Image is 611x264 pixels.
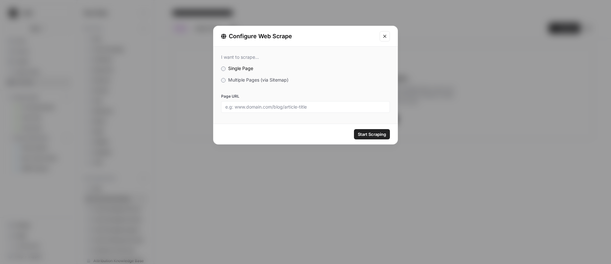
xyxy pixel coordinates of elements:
div: Configure Web Scrape [221,32,376,41]
span: Multiple Pages (via Sitemap) [228,77,288,83]
span: Single Page [228,66,253,71]
label: Page URL [221,93,390,99]
button: Start Scraping [354,129,390,139]
input: Single Page [221,66,226,71]
input: e.g: www.domain.com/blog/article-title [225,104,386,110]
button: Close modal [380,31,390,41]
input: Multiple Pages (via Sitemap) [221,78,226,83]
span: Start Scraping [358,131,386,137]
div: I want to scrape... [221,54,390,60]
